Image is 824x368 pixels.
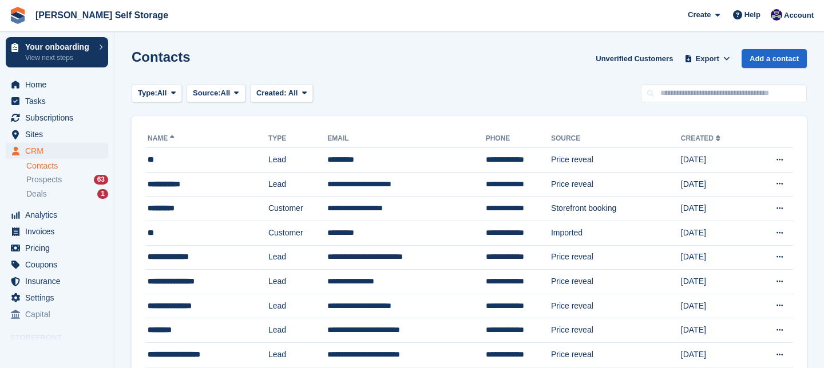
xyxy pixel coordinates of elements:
a: menu [6,257,108,273]
a: menu [6,110,108,126]
span: Sites [25,126,94,142]
button: Export [682,49,732,68]
span: Subscriptions [25,110,94,126]
th: Phone [486,130,551,148]
td: [DATE] [681,172,752,197]
td: Lead [268,148,327,173]
span: Type: [138,87,157,99]
td: Price reveal [551,294,681,318]
td: [DATE] [681,294,752,318]
button: Type: All [132,84,182,103]
a: menu [6,126,108,142]
a: menu [6,290,108,306]
td: Lead [268,342,327,367]
a: [PERSON_NAME] Self Storage [31,6,173,25]
th: Email [327,130,485,148]
a: Created [681,134,723,142]
span: Account [784,10,814,21]
span: Export [696,53,719,65]
a: Name [148,134,177,142]
span: Create [688,9,711,21]
p: View next steps [25,53,93,63]
span: Insurance [25,273,94,289]
button: Created: All [250,84,313,103]
span: All [221,87,231,99]
a: Unverified Customers [591,49,678,68]
span: Prospects [26,174,62,185]
td: Price reveal [551,342,681,367]
th: Source [551,130,681,148]
td: Lead [268,318,327,343]
a: menu [6,240,108,256]
button: Source: All [187,84,245,103]
td: [DATE] [681,148,752,173]
td: [DATE] [681,318,752,343]
td: Price reveal [551,318,681,343]
td: Lead [268,172,327,197]
a: Your onboarding View next steps [6,37,108,67]
a: menu [6,77,108,93]
span: Storefront [10,332,114,343]
a: Add a contact [742,49,807,68]
td: [DATE] [681,342,752,367]
div: 1 [97,189,108,199]
a: Prospects 63 [26,174,108,186]
a: menu [6,143,108,159]
div: 63 [94,175,108,185]
span: Created: [256,89,287,97]
img: Matthew Jones [771,9,782,21]
span: Settings [25,290,94,306]
h1: Contacts [132,49,191,65]
span: Source: [193,87,220,99]
span: Pricing [25,240,94,256]
a: menu [6,93,108,109]
td: Storefront booking [551,197,681,221]
td: Lead [268,245,327,270]
td: Price reveal [551,270,681,294]
td: [DATE] [681,197,752,221]
td: [DATE] [681,270,752,294]
td: Customer [268,221,327,245]
span: All [157,87,167,99]
span: Home [25,77,94,93]
img: stora-icon-8386f47178a22dfd0bd8f6a31ec36ba5ce8667c1dd55bd0f319d3a0aa187defe.svg [9,7,26,24]
span: Capital [25,306,94,322]
td: Lead [268,294,327,318]
a: menu [6,306,108,322]
a: menu [6,273,108,289]
a: menu [6,207,108,223]
span: CRM [25,143,94,159]
th: Type [268,130,327,148]
span: Deals [26,189,47,199]
span: Coupons [25,257,94,273]
p: Your onboarding [25,43,93,51]
span: Tasks [25,93,94,109]
span: All [288,89,298,97]
td: Price reveal [551,245,681,270]
a: menu [6,223,108,239]
span: Help [744,9,760,21]
td: Customer [268,197,327,221]
a: Deals 1 [26,188,108,200]
a: Contacts [26,161,108,171]
td: Imported [551,221,681,245]
td: [DATE] [681,245,752,270]
span: Invoices [25,223,94,239]
span: Analytics [25,207,94,223]
td: Price reveal [551,148,681,173]
td: Price reveal [551,172,681,197]
td: Lead [268,270,327,294]
td: [DATE] [681,221,752,245]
